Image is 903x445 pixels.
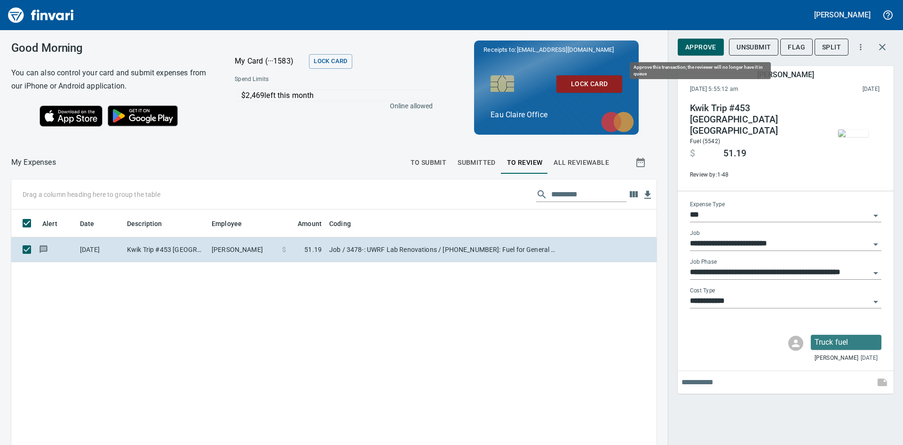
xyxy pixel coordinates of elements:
[123,237,208,262] td: Kwik Trip #453 [GEOGRAPHIC_DATA] [GEOGRAPHIC_DATA]
[42,218,57,229] span: Alert
[812,8,873,22] button: [PERSON_NAME]
[869,295,882,308] button: Open
[11,66,211,93] h6: You can also control your card and submit expenses from our iPhone or Android application.
[212,218,254,229] span: Employee
[11,41,211,55] h3: Good Morning
[690,85,800,94] span: [DATE] 5:55:12 am
[556,75,622,93] button: Lock Card
[815,337,878,348] p: Truck fuel
[815,39,848,56] button: Split
[491,109,622,121] p: Eau Claire Office
[690,103,818,137] h4: Kwik Trip #453 [GEOGRAPHIC_DATA] [GEOGRAPHIC_DATA]
[690,202,725,208] label: Expense Type
[241,90,432,101] p: $2,469 left this month
[871,371,894,394] span: This records your note into the expense. If you would like to send a message to an employee inste...
[11,157,56,168] p: My Expenses
[596,107,639,137] img: mastercard.svg
[6,4,76,26] img: Finvari
[737,41,771,53] span: Unsubmit
[285,218,322,229] span: Amount
[314,56,347,67] span: Lock Card
[411,157,447,169] span: To Submit
[23,190,160,199] p: Drag a column heading here to group the table
[822,41,841,53] span: Split
[869,267,882,280] button: Open
[516,45,615,54] span: [EMAIL_ADDRESS][DOMAIN_NAME]
[227,101,433,111] p: Online allowed
[235,56,305,67] p: My Card (···1583)
[304,245,322,254] span: 51.19
[690,148,695,159] span: $
[626,151,657,174] button: Show transactions within a particular date range
[212,218,242,229] span: Employee
[690,231,700,236] label: Job
[507,157,543,169] span: To Review
[554,157,609,169] span: All Reviewable
[690,259,717,265] label: Job Phase
[780,39,813,56] button: Flag
[127,218,162,229] span: Description
[641,188,655,202] button: Download table
[729,39,778,56] button: Unsubmit
[127,218,174,229] span: Description
[564,78,615,90] span: Lock Card
[788,41,805,53] span: Flag
[869,209,882,222] button: Open
[103,100,183,131] img: Get it on Google Play
[723,148,746,159] span: 51.19
[40,105,103,127] img: Download on the App Store
[838,129,868,137] img: receipts%2Fmarketjohnson%2F2025-10-07%2FiNPj20Hf6hWXNCmLTZhwe0xgdPu2__U9K0SGJLGiXRV5xwFFHF_thumb.jpg
[42,218,70,229] span: Alert
[298,218,322,229] span: Amount
[458,157,496,169] span: Submitted
[814,10,871,20] h5: [PERSON_NAME]
[871,36,894,58] button: Close transaction
[690,288,715,294] label: Cost Type
[626,187,641,202] button: Choose columns to display
[757,70,814,80] h5: [PERSON_NAME]
[80,218,95,229] span: Date
[39,246,48,252] span: Has messages
[235,75,350,84] span: Spend Limits
[76,237,123,262] td: [DATE]
[869,238,882,251] button: Open
[690,138,720,145] span: Fuel (5542)
[685,41,716,53] span: Approve
[282,245,286,254] span: $
[483,45,629,55] p: Receipts to:
[80,218,107,229] span: Date
[309,54,352,69] button: Lock Card
[678,39,724,56] button: Approve
[11,157,56,168] nav: breadcrumb
[800,85,879,94] span: This charge was settled by the merchant and appears on the 2025/10/11 statement.
[850,37,871,57] button: More
[325,237,561,262] td: Job / 3478-: UWRF Lab Renovations / [PHONE_NUMBER]: Fuel for General Conditions/CM Equipment / 8:...
[861,354,878,363] span: [DATE]
[329,218,363,229] span: Coding
[690,170,818,180] span: Review by: 1-48
[815,354,858,363] span: [PERSON_NAME]
[208,237,278,262] td: [PERSON_NAME]
[329,218,351,229] span: Coding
